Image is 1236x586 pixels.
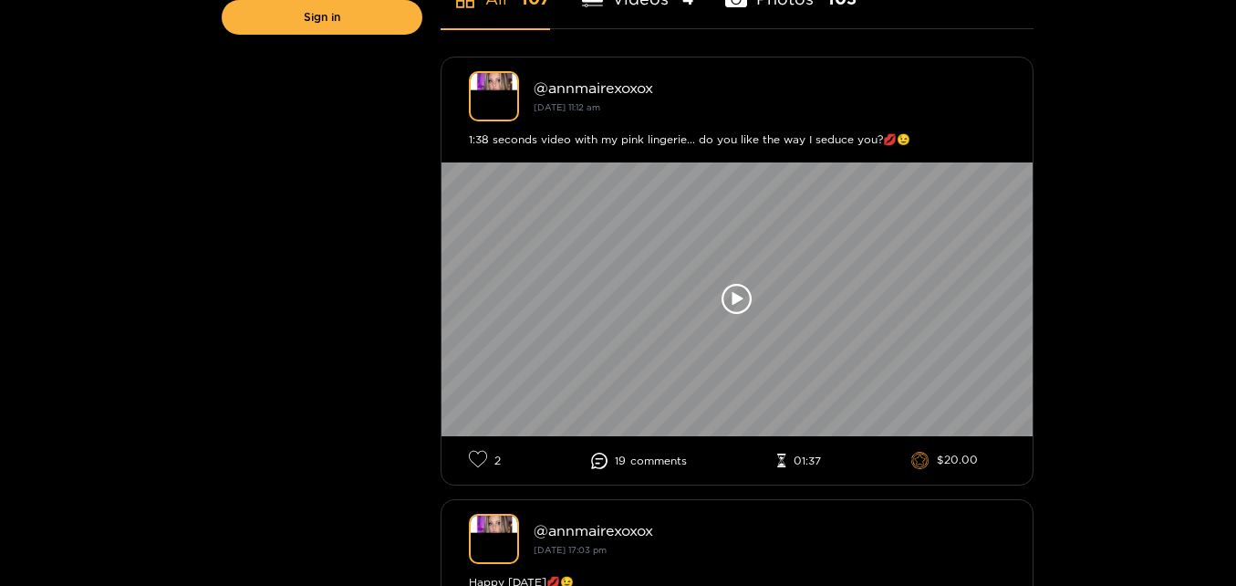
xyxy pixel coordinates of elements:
li: $20.00 [911,452,978,470]
img: annmairexoxox [469,514,519,564]
div: @ annmairexoxox [534,79,1005,96]
small: [DATE] 17:03 pm [534,545,607,555]
img: annmairexoxox [469,71,519,121]
li: 19 [591,453,687,469]
div: 1:38 seconds video with my pink lingerie... do you like the way I seduce you?💋😉 [469,131,1005,149]
div: @ annmairexoxox [534,522,1005,539]
li: 2 [469,450,501,471]
small: [DATE] 11:12 am [534,102,600,112]
li: 01:37 [777,454,821,468]
span: comment s [630,455,687,467]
